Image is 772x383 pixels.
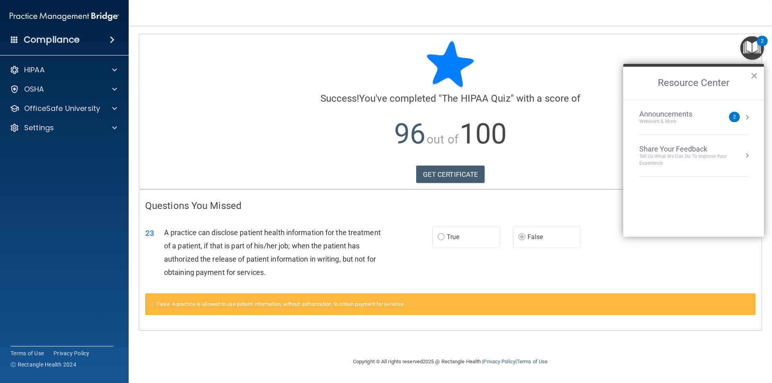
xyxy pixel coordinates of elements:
h4: Compliance [24,34,80,45]
span: 23 [145,228,154,238]
span: 96 [394,117,425,150]
input: True [437,234,445,240]
p: HIPAA [24,65,45,75]
div: Share Your Feedback [639,145,748,154]
div: Webinars & More [639,118,708,125]
div: Tell Us What We Can Do to Improve Your Experience [639,153,748,167]
p: OSHA [24,84,44,94]
img: PMB logo [10,8,119,25]
a: Terms of Use [10,349,44,357]
div: 2 [761,41,764,51]
span: True [447,233,459,241]
button: Close [750,69,758,82]
a: OSHA [10,84,117,94]
div: Copyright © All rights reserved 2025 @ Rectangle Health | | [304,349,597,375]
input: False [518,234,526,240]
a: Settings [10,123,117,133]
span: 100 [460,117,507,150]
h4: You've completed " " with a score of [145,93,756,104]
span: False [528,233,543,241]
div: Resource Center [623,64,764,237]
span: Success! [320,93,359,104]
span: A practice can disclose patient health information for the treatment of a patient, if that is par... [164,228,381,277]
h2: Resource Center [623,67,764,100]
span: The HIPAA Quiz [442,93,510,104]
h4: Questions You Missed [145,201,756,211]
button: Open Resource Center, 2 new notifications [740,36,764,60]
span: out of [427,132,458,146]
span: False. A practice is allowed to use patient information, without authorization, to obtain payment... [157,301,405,307]
div: Announcements [639,110,708,119]
span: Ⓒ Rectangle Health 2024 [10,360,76,369]
a: HIPAA [10,65,117,75]
p: Settings [24,123,54,133]
a: Privacy Policy [483,358,515,365]
img: blue-star-rounded.9d042014.png [426,40,474,88]
a: GET CERTIFICATE [416,166,485,183]
p: OfficeSafe University [24,104,100,113]
a: Terms of Use [517,358,548,365]
a: OfficeSafe University [10,104,117,113]
a: Privacy Policy [53,349,90,357]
